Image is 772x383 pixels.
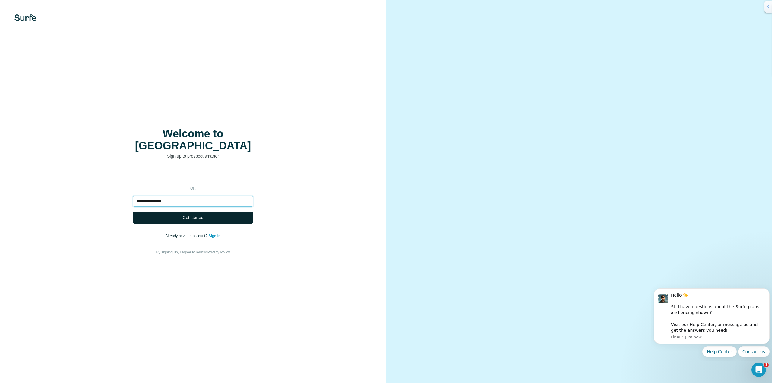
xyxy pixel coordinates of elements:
[166,234,209,238] span: Already have an account?
[156,250,230,254] span: By signing up, I agree to &
[195,250,205,254] a: Terms
[133,212,253,224] button: Get started
[133,153,253,159] p: Sign up to prospect smarter
[183,186,203,191] p: or
[764,363,769,367] span: 1
[751,363,766,377] iframe: Intercom live chat
[208,234,220,238] a: Sign in
[207,250,230,254] a: Privacy Policy
[14,14,36,21] img: Surfe's logo
[651,283,772,361] iframe: Intercom notifications message
[182,215,203,221] span: Get started
[133,128,253,152] h1: Welcome to [GEOGRAPHIC_DATA]
[130,168,256,181] iframe: Sign in with Google Button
